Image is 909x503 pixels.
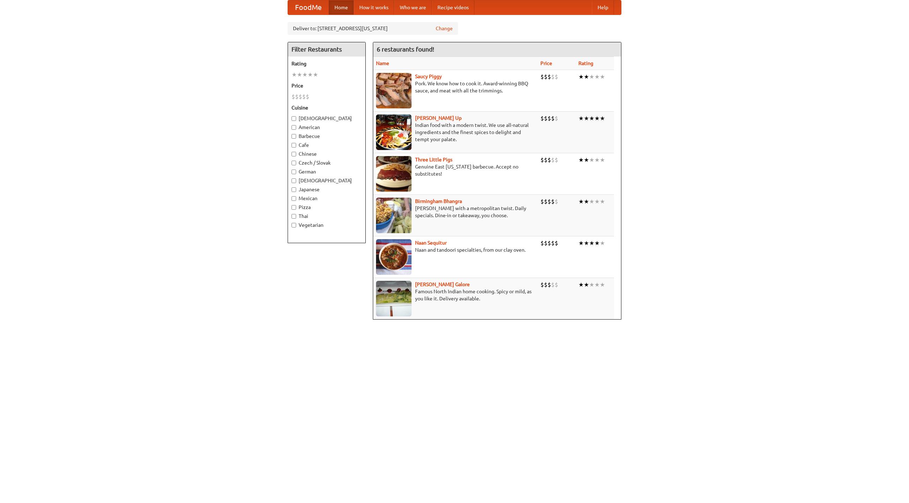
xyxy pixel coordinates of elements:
[589,156,594,164] li: ★
[415,74,442,79] a: Saucy Piggy
[292,133,362,140] label: Barbecue
[292,134,296,139] input: Barbecue
[589,239,594,247] li: ★
[376,73,412,108] img: saucy.jpg
[295,93,299,101] li: $
[292,214,296,219] input: Thai
[540,198,544,205] li: $
[376,205,535,219] p: [PERSON_NAME] with a metropolitan twist. Daily specials. Dine-in or takeaway, you choose.
[292,150,362,157] label: Chinese
[415,115,462,121] b: [PERSON_NAME] Up
[292,161,296,165] input: Czech / Slovak
[302,93,306,101] li: $
[288,0,329,15] a: FoodMe
[292,178,296,183] input: [DEMOGRAPHIC_DATA]
[376,288,535,302] p: Famous North Indian home cooking. Spicy or mild, as you like it. Delivery available.
[600,281,605,289] li: ★
[594,73,600,81] li: ★
[540,281,544,289] li: $
[578,114,584,122] li: ★
[292,116,296,121] input: [DEMOGRAPHIC_DATA]
[578,156,584,164] li: ★
[600,156,605,164] li: ★
[394,0,432,15] a: Who we are
[584,156,589,164] li: ★
[544,239,548,247] li: $
[600,73,605,81] li: ★
[376,60,389,66] a: Name
[292,221,362,229] label: Vegetarian
[578,281,584,289] li: ★
[555,281,558,289] li: $
[292,205,296,210] input: Pizza
[589,114,594,122] li: ★
[578,198,584,205] li: ★
[548,156,551,164] li: $
[313,71,318,79] li: ★
[578,60,593,66] a: Rating
[307,71,313,79] li: ★
[548,114,551,122] li: $
[594,156,600,164] li: ★
[555,198,558,205] li: $
[548,198,551,205] li: $
[292,170,296,174] input: German
[555,73,558,81] li: $
[292,196,296,201] input: Mexican
[415,198,462,204] a: Birmingham Bhangra
[376,122,535,143] p: Indian food with a modern twist. We use all-natural ingredients and the finest spices to delight ...
[578,73,584,81] li: ★
[292,195,362,202] label: Mexican
[594,239,600,247] li: ★
[292,60,362,67] h5: Rating
[376,114,412,150] img: curryup.jpg
[376,198,412,233] img: bhangra.jpg
[544,198,548,205] li: $
[292,104,362,111] h5: Cuisine
[544,156,548,164] li: $
[292,177,362,184] label: [DEMOGRAPHIC_DATA]
[292,93,295,101] li: $
[376,156,412,192] img: littlepigs.jpg
[415,157,452,162] b: Three Little Pigs
[600,198,605,205] li: ★
[592,0,614,15] a: Help
[548,73,551,81] li: $
[432,0,474,15] a: Recipe videos
[292,71,297,79] li: ★
[376,163,535,177] p: Genuine East [US_STATE] barbecue. Accept no substitutes!
[292,187,296,192] input: Japanese
[292,213,362,220] label: Thai
[292,124,362,131] label: American
[292,141,362,149] label: Cafe
[555,156,558,164] li: $
[584,73,589,81] li: ★
[415,240,447,246] a: Naan Sequitur
[292,223,296,228] input: Vegetarian
[589,281,594,289] li: ★
[302,71,307,79] li: ★
[292,204,362,211] label: Pizza
[555,239,558,247] li: $
[548,281,551,289] li: $
[436,25,453,32] a: Change
[292,159,362,166] label: Czech / Slovak
[540,114,544,122] li: $
[589,73,594,81] li: ★
[415,282,470,287] a: [PERSON_NAME] Galore
[299,93,302,101] li: $
[600,114,605,122] li: ★
[288,42,365,57] h4: Filter Restaurants
[540,60,552,66] a: Price
[544,114,548,122] li: $
[589,198,594,205] li: ★
[594,281,600,289] li: ★
[551,198,555,205] li: $
[544,281,548,289] li: $
[292,152,296,156] input: Chinese
[292,125,296,130] input: American
[551,281,555,289] li: $
[292,115,362,122] label: [DEMOGRAPHIC_DATA]
[540,239,544,247] li: $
